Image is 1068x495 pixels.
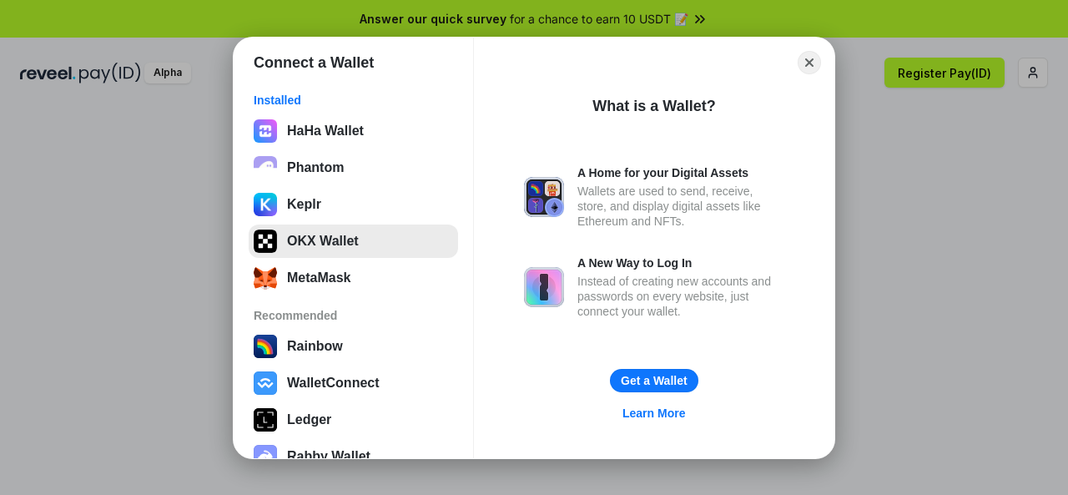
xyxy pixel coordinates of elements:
[622,406,685,421] div: Learn More
[287,449,370,464] div: Rabby Wallet
[577,165,784,180] div: A Home for your Digital Assets
[287,270,350,285] div: MetaMask
[254,193,277,216] img: ByMCUfJCc2WaAAAAAElFTkSuQmCC
[249,366,458,400] button: WalletConnect
[287,160,344,175] div: Phantom
[798,51,821,74] button: Close
[254,408,277,432] img: svg+xml,%3Csvg%20xmlns%3D%22http%3A%2F%2Fwww.w3.org%2F2000%2Fsvg%22%20width%3D%2228%22%20height%3...
[249,188,458,221] button: Keplr
[592,96,715,116] div: What is a Wallet?
[524,267,564,307] img: svg+xml,%3Csvg%20xmlns%3D%22http%3A%2F%2Fwww.w3.org%2F2000%2Fsvg%22%20fill%3D%22none%22%20viewBox...
[287,124,364,139] div: HaHa Wallet
[254,230,277,253] img: 5VZ71FV6L7PA3gg3tXrdQ+DgLhC+75Wq3no69P3MC0NFQpx2lL04Ql9gHK1bRDjsSBIvScBnDTk1WrlGIZBorIDEYJj+rhdgn...
[254,266,277,290] img: svg+xml;base64,PHN2ZyB3aWR0aD0iMzUiIGhlaWdodD0iMzQiIHZpZXdCb3g9IjAgMCAzNSAzNCIgZmlsbD0ibm9uZSIgeG...
[249,261,458,295] button: MetaMask
[287,197,321,212] div: Keplr
[577,255,784,270] div: A New Way to Log In
[254,335,277,358] img: svg+xml,%3Csvg%20width%3D%22120%22%20height%3D%22120%22%20viewBox%3D%220%200%20120%20120%22%20fil...
[254,445,277,468] img: svg+xml,%3Csvg%20xmlns%3D%22http%3A%2F%2Fwww.w3.org%2F2000%2Fsvg%22%20fill%3D%22none%22%20viewBox...
[287,412,331,427] div: Ledger
[612,402,695,424] a: Learn More
[621,373,688,388] div: Get a Wallet
[249,151,458,184] button: Phantom
[287,339,343,354] div: Rainbow
[610,369,698,392] button: Get a Wallet
[254,93,453,108] div: Installed
[254,53,374,73] h1: Connect a Wallet
[577,274,784,319] div: Instead of creating new accounts and passwords on every website, just connect your wallet.
[287,376,380,391] div: WalletConnect
[254,156,277,179] img: epq2vO3P5aLWl15yRS7Q49p1fHTx2Sgh99jU3kfXv7cnPATIVQHAx5oQs66JWv3SWEjHOsb3kKgmE5WNBxBId7C8gm8wEgOvz...
[249,225,458,258] button: OKX Wallet
[254,119,277,143] img: czlE1qaAbsgAAACV0RVh0ZGF0ZTpjcmVhdGUAMjAyNC0wNS0wN1QwMzo0NTo1MSswMDowMJbjUeUAAAAldEVYdGRhdGU6bW9k...
[249,403,458,437] button: Ledger
[249,330,458,363] button: Rainbow
[287,234,359,249] div: OKX Wallet
[524,177,564,217] img: svg+xml,%3Csvg%20xmlns%3D%22http%3A%2F%2Fwww.w3.org%2F2000%2Fsvg%22%20fill%3D%22none%22%20viewBox...
[254,371,277,395] img: svg+xml,%3Csvg%20width%3D%2228%22%20height%3D%2228%22%20viewBox%3D%220%200%2028%2028%22%20fill%3D...
[577,184,784,229] div: Wallets are used to send, receive, store, and display digital assets like Ethereum and NFTs.
[249,440,458,473] button: Rabby Wallet
[254,308,453,323] div: Recommended
[249,114,458,148] button: HaHa Wallet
